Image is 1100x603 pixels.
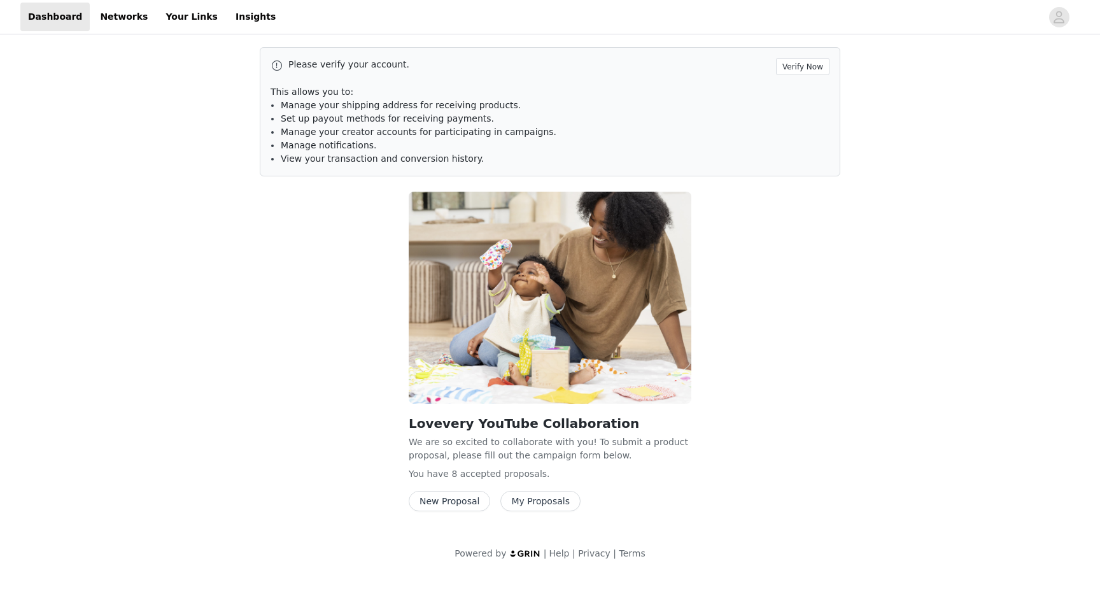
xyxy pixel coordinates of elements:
a: Your Links [158,3,225,31]
p: This allows you to: [271,85,829,99]
span: Manage your shipping address for receiving products. [281,100,521,110]
button: New Proposal [409,491,490,511]
span: Manage your creator accounts for participating in campaigns. [281,127,556,137]
button: Verify Now [776,58,829,75]
p: Please verify your account. [288,58,771,71]
span: | [572,548,575,558]
p: We are so excited to collaborate with you! To submit a product proposal, please fill out the camp... [409,436,691,462]
a: Networks [92,3,155,31]
span: | [544,548,547,558]
h2: Lovevery YouTube Collaboration [409,414,691,433]
a: Dashboard [20,3,90,31]
img: Lovevery Europe [409,192,691,404]
span: Set up payout methods for receiving payments. [281,113,494,124]
a: Terms [619,548,645,558]
span: Manage notifications. [281,140,377,150]
button: My Proposals [500,491,581,511]
span: Powered by [455,548,506,558]
a: Privacy [578,548,610,558]
p: You have 8 accepted proposal . [409,467,691,481]
a: Help [549,548,570,558]
span: s [542,469,547,479]
span: View your transaction and conversion history. [281,153,484,164]
span: | [613,548,616,558]
a: Insights [228,3,283,31]
div: avatar [1053,7,1065,27]
img: logo [509,550,541,558]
